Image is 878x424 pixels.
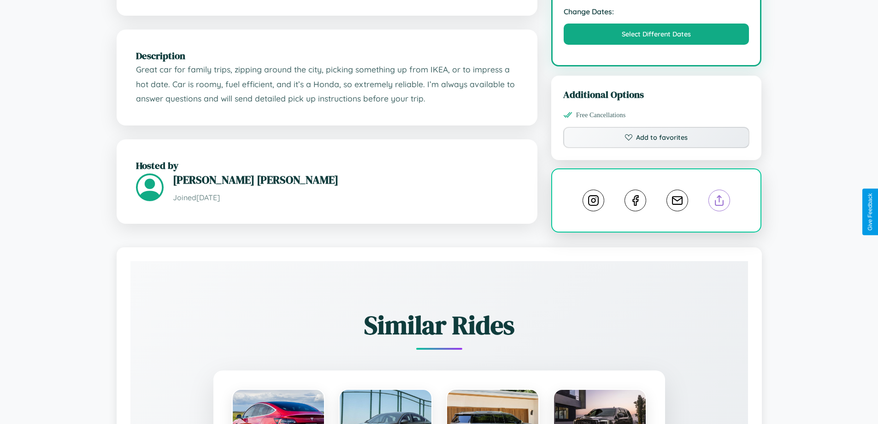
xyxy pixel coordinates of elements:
p: Joined [DATE] [173,191,518,204]
div: Give Feedback [867,193,873,231]
p: Great car for family trips, zipping around the city, picking something up from IKEA, or to impres... [136,62,518,106]
h2: Similar Rides [163,307,716,343]
h3: Additional Options [563,88,750,101]
span: Free Cancellations [576,111,626,119]
h2: Hosted by [136,159,518,172]
strong: Change Dates: [564,7,749,16]
h3: [PERSON_NAME] [PERSON_NAME] [173,172,518,187]
button: Add to favorites [563,127,750,148]
h2: Description [136,49,518,62]
button: Select Different Dates [564,24,749,45]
